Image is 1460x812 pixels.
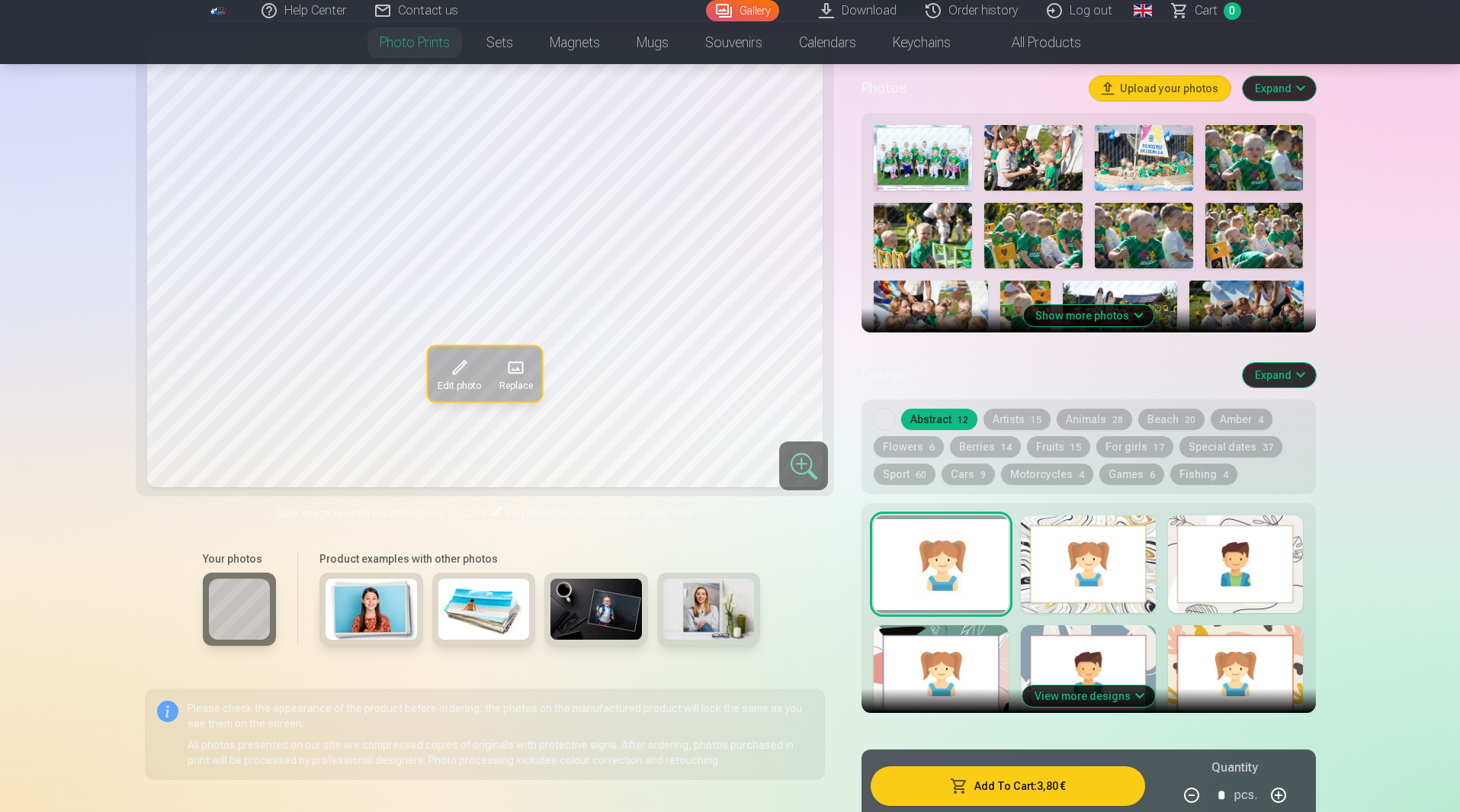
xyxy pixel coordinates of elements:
button: For girls17 [1096,436,1173,457]
span: 37 [1263,442,1273,453]
h6: Your photos [203,551,276,566]
a: Keychains [874,21,969,64]
span: 60 [916,470,926,480]
a: All products [969,21,1099,64]
span: to crop, rotate or apply filter [560,507,694,519]
p: All photos presented on our site are compressed copies of originals with protective signs. After ... [188,737,813,768]
button: Motorcycles4 [1001,464,1093,485]
span: 28 [1112,415,1123,425]
button: Abstract12 [901,409,977,430]
button: Expand [1243,76,1316,101]
a: Photo prints [361,21,468,64]
span: " [555,507,560,519]
button: Cars9 [942,464,995,485]
span: 12 [958,415,968,425]
p: Please check the appearance of the product before ordering, the photos on the manufactured produc... [188,701,813,731]
span: 4 [1258,415,1263,425]
a: Magnets [531,21,618,64]
button: Beach20 [1138,409,1205,430]
a: Calendars [781,21,874,64]
span: Edit photo [437,380,480,392]
button: Special dates37 [1179,436,1282,457]
button: Sport60 [874,464,935,485]
span: 4 [1079,470,1084,480]
span: 4 [1223,470,1228,480]
span: 20 [1185,415,1195,425]
span: 9 [980,470,986,480]
h5: Design [862,364,1230,386]
span: 0 [1224,2,1241,20]
span: " [486,507,491,519]
button: View more designs [1022,685,1155,707]
img: /fa2 [210,6,227,15]
span: Click image to open expanded view [276,505,444,521]
span: Replace [499,380,532,392]
button: Fruits15 [1027,436,1090,457]
span: 6 [1150,470,1155,480]
h5: Photos [862,78,1077,99]
button: Flowers6 [874,436,944,457]
span: 15 [1070,442,1081,453]
button: Expand [1243,363,1316,387]
button: Replace [489,346,541,401]
button: Animals28 [1057,409,1132,430]
span: 17 [1154,442,1164,453]
span: 6 [929,442,935,453]
button: Upload your photos [1089,76,1231,101]
a: Mugs [618,21,687,64]
a: Sets [468,21,531,64]
h5: Quantity [1211,759,1258,777]
button: Add To Cart:3,80 € [871,766,1144,806]
span: 14 [1001,442,1012,453]
span: Click [463,507,486,519]
span: Сart [1195,2,1218,20]
h6: Product examples with other photos [313,551,766,566]
button: Amber4 [1211,409,1272,430]
button: Artists15 [983,409,1051,430]
button: Edit photo [428,346,489,401]
button: Show more photos [1023,305,1154,326]
span: 15 [1031,415,1041,425]
span: Edit photo [506,507,555,519]
a: Souvenirs [687,21,781,64]
button: Fishing4 [1170,464,1237,485]
button: Games6 [1099,464,1164,485]
button: Berries14 [950,436,1021,457]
